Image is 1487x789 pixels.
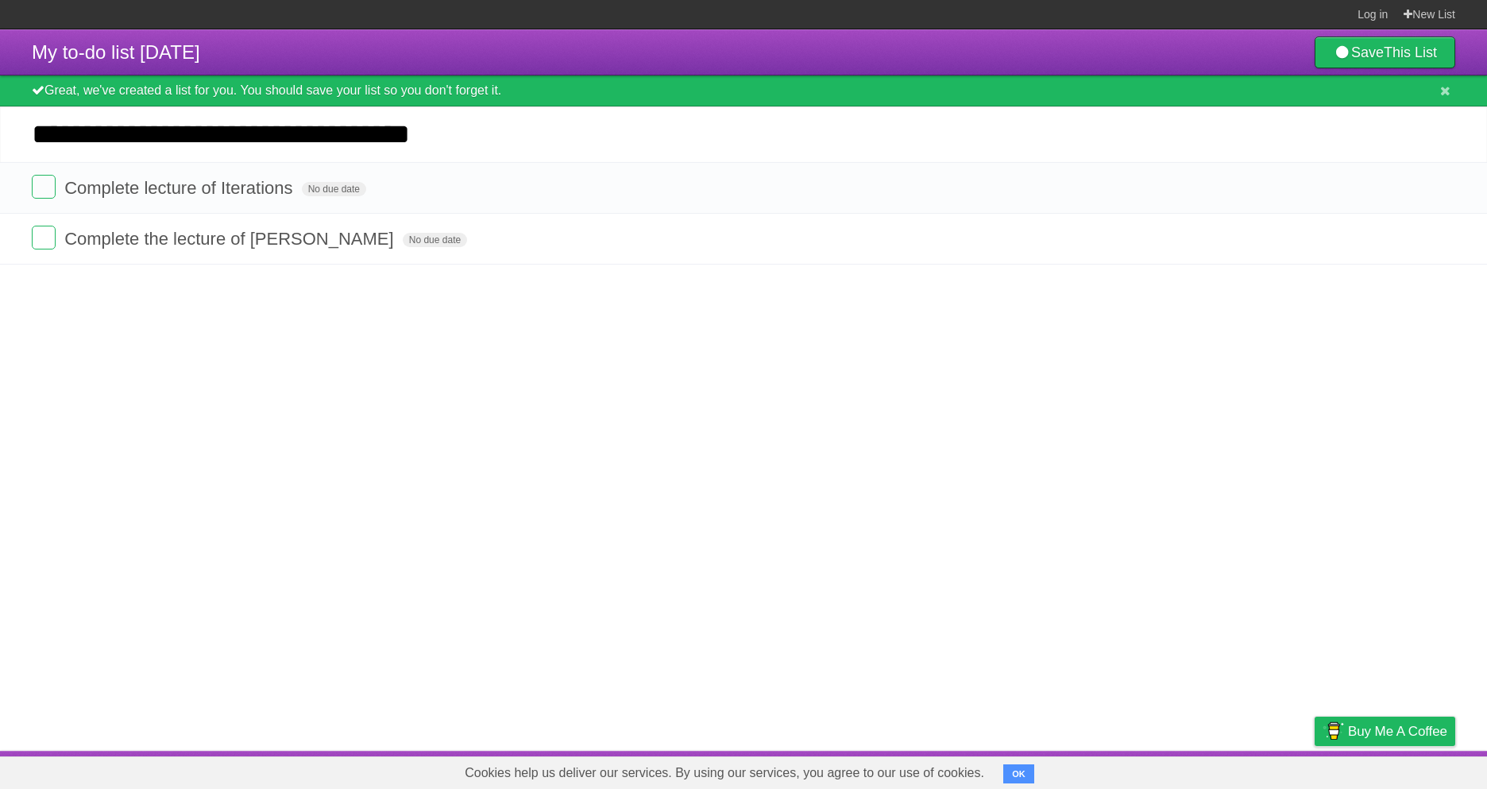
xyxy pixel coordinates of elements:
a: About [1103,755,1137,785]
span: Complete lecture of Iterations [64,178,296,198]
a: Privacy [1294,755,1335,785]
b: This List [1384,44,1437,60]
span: No due date [403,233,467,247]
img: Buy me a coffee [1323,717,1344,745]
span: Buy me a coffee [1348,717,1447,745]
a: Terms [1240,755,1275,785]
span: My to-do list [DATE] [32,41,200,63]
a: Developers [1156,755,1220,785]
a: Buy me a coffee [1315,717,1455,746]
button: OK [1003,764,1034,783]
span: Complete the lecture of [PERSON_NAME] [64,229,398,249]
span: Cookies help us deliver our services. By using our services, you agree to our use of cookies. [449,757,1000,789]
label: Done [32,175,56,199]
a: Suggest a feature [1355,755,1455,785]
a: SaveThis List [1315,37,1455,68]
label: Done [32,226,56,249]
span: No due date [302,182,366,196]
